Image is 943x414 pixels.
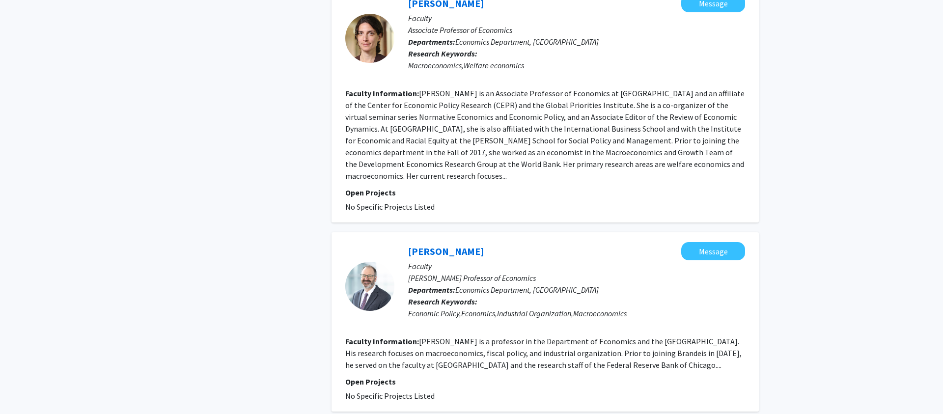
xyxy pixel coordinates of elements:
[345,391,435,401] span: No Specific Projects Listed
[408,49,477,58] b: Research Keywords:
[7,370,42,407] iframe: Chat
[408,59,745,71] div: Macroeconomics,Welfare economics
[345,88,745,181] fg-read-more: [PERSON_NAME] is an Associate Professor of Economics at [GEOGRAPHIC_DATA] and an affiliate of the...
[455,37,599,47] span: Economics Department, [GEOGRAPHIC_DATA]
[345,336,419,346] b: Faculty Information:
[408,37,455,47] b: Departments:
[681,242,745,260] button: Message George Hall
[345,202,435,212] span: No Specific Projects Listed
[408,297,477,306] b: Research Keywords:
[455,285,599,295] span: Economics Department, [GEOGRAPHIC_DATA]
[408,24,745,36] p: Associate Professor of Economics
[345,376,745,387] p: Open Projects
[408,272,745,284] p: [PERSON_NAME] Professor of Economics
[408,285,455,295] b: Departments:
[408,12,745,24] p: Faculty
[345,336,742,370] fg-read-more: [PERSON_NAME] is a professor in the Department of Economics and the [GEOGRAPHIC_DATA]. His resear...
[408,260,745,272] p: Faculty
[345,88,419,98] b: Faculty Information:
[408,245,484,257] a: [PERSON_NAME]
[345,187,745,198] p: Open Projects
[408,307,745,319] div: Economic Policy,Economics,Industrial Organization,Macroeconomics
